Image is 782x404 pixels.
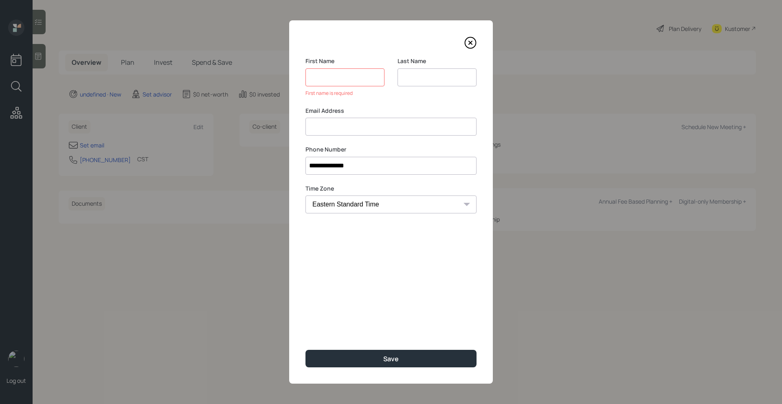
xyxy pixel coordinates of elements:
label: Email Address [305,107,477,115]
button: Save [305,350,477,367]
label: First Name [305,57,384,65]
label: Phone Number [305,145,477,154]
label: Last Name [398,57,477,65]
div: First name is required [305,90,384,97]
div: Save [383,354,399,363]
label: Time Zone [305,184,477,193]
